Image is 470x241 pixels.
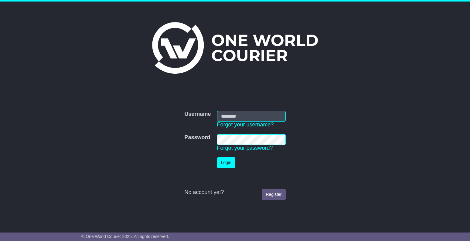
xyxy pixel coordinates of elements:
[152,22,318,74] img: One World
[81,234,169,239] span: © One World Courier 2025. All rights reserved.
[184,134,210,141] label: Password
[184,111,211,118] label: Username
[184,189,285,196] div: No account yet?
[217,145,273,151] a: Forgot your password?
[262,189,285,200] a: Register
[217,157,235,168] button: Login
[217,122,274,128] a: Forgot your username?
